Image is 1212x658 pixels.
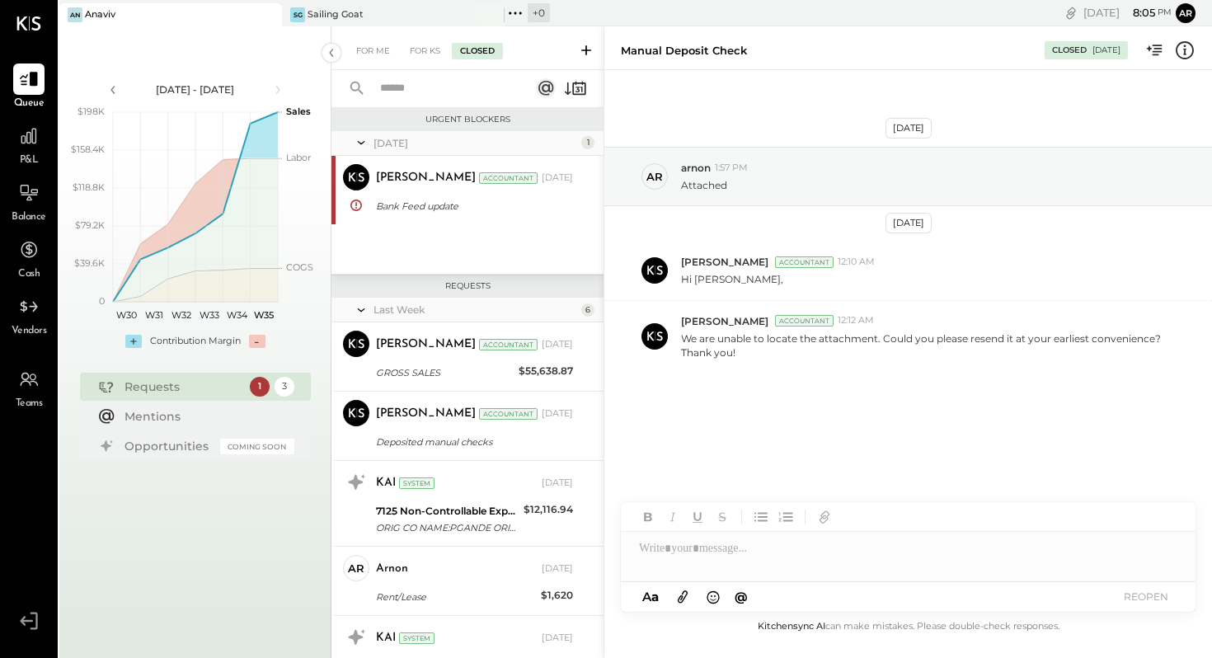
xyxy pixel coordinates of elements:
div: Requests [124,378,242,395]
div: Bank Feed update [376,198,568,214]
text: W32 [171,309,191,321]
div: [DATE] [542,632,573,645]
div: KAI [376,630,396,646]
span: 8 : 05 [1122,5,1155,21]
button: Add URL [814,506,835,528]
div: KAI [376,475,396,491]
button: REOPEN [1113,585,1179,608]
span: pm [1158,7,1172,18]
div: [PERSON_NAME] [376,406,476,422]
button: Unordered List [750,506,772,528]
div: [DATE] [542,172,573,185]
div: GROSS SALES [376,364,514,381]
div: [DATE] [373,136,577,150]
span: [PERSON_NAME] [681,314,768,328]
text: $198K [78,106,105,117]
div: Anaviv [85,8,115,21]
text: 0 [99,295,105,307]
div: Deposited manual checks [376,434,568,450]
text: W33 [199,309,218,321]
a: P&L [1,120,57,168]
p: Attached [681,178,727,192]
div: Accountant [479,172,538,184]
div: Accountant [479,339,538,350]
span: [PERSON_NAME] [681,255,768,269]
button: Bold [637,506,659,528]
button: Italic [662,506,684,528]
button: Ordered List [775,506,796,528]
div: [DATE] [886,118,932,139]
div: + [125,335,142,348]
div: For Me [348,43,398,59]
text: $39.6K [74,257,105,269]
div: 3 [275,377,294,397]
div: System [399,632,435,644]
p: Hi [PERSON_NAME], [681,272,783,286]
text: W31 [145,309,163,321]
button: ar [1176,3,1196,23]
span: arnon [681,161,711,175]
a: Teams [1,364,57,411]
div: + 0 [528,3,550,22]
button: Aa [637,588,664,606]
div: [DATE] [542,407,573,421]
span: Teams [16,397,43,411]
button: @ [730,586,753,607]
span: Vendors [12,324,47,339]
text: W30 [116,309,137,321]
div: - [249,335,265,348]
div: [PERSON_NAME] [376,336,476,353]
text: $158.4K [71,143,105,155]
span: Balance [12,210,46,225]
a: Queue [1,63,57,111]
div: $55,638.87 [519,363,573,379]
div: Rent/Lease [376,589,536,605]
div: ar [348,561,364,576]
span: 12:10 AM [838,256,875,269]
text: W35 [254,309,274,321]
span: 1:57 PM [715,162,748,175]
div: Urgent Blockers [340,114,595,125]
div: SG [290,7,305,22]
div: Accountant [775,315,834,327]
div: $12,116.94 [524,501,573,518]
div: An [68,7,82,22]
div: Closed [452,43,503,59]
span: P&L [20,153,39,168]
span: Cash [18,267,40,282]
span: 12:12 AM [838,314,874,327]
text: COGS [286,261,313,273]
div: 1 [581,136,594,149]
div: Sailing Goat [308,8,364,21]
div: [PERSON_NAME] [376,170,476,186]
div: Manual deposit check [621,43,747,59]
div: Last Week [373,303,577,317]
div: System [399,477,435,489]
button: Strikethrough [712,506,733,528]
span: a [651,589,659,604]
span: @ [735,589,748,604]
div: 6 [581,303,594,317]
div: copy link [1063,4,1079,21]
div: 7125 Non-Controllable Expenses:Property Expenses:Utility, Electricity [376,503,519,519]
div: [DATE] - [DATE] [125,82,265,96]
a: Vendors [1,291,57,339]
div: Accountant [479,408,538,420]
text: W34 [226,309,247,321]
div: [DATE] [542,477,573,490]
div: Closed [1052,45,1087,56]
a: Cash [1,234,57,282]
text: Labor [286,152,311,163]
a: Balance [1,177,57,225]
text: Sales [286,106,311,117]
div: Mentions [124,408,286,425]
div: Accountant [775,256,834,268]
p: We are unable to locate the attachment. Could you please resend it at your earliest convenience? ... [681,331,1173,360]
button: Underline [687,506,708,528]
div: ar [646,169,663,185]
div: [DATE] [1092,45,1120,56]
div: [DATE] [542,562,573,576]
div: $1,620 [541,587,573,604]
div: arnon [376,561,408,577]
div: Requests [340,280,595,292]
